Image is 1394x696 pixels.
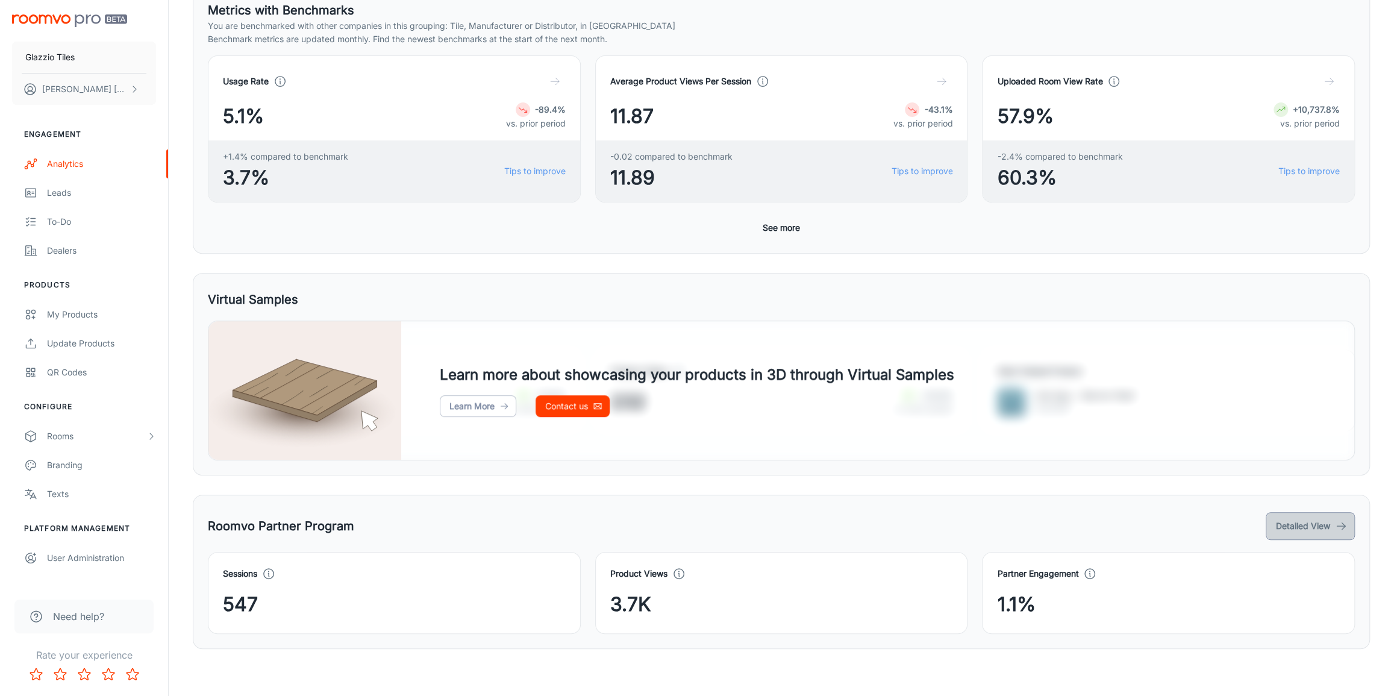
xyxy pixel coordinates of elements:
[758,217,805,239] button: See more
[47,157,156,171] div: Analytics
[47,459,156,472] div: Branding
[223,567,257,580] h4: Sessions
[47,186,156,199] div: Leads
[12,74,156,105] button: [PERSON_NAME] [PERSON_NAME]
[1293,104,1340,114] strong: +10,737.8%
[47,215,156,228] div: To-do
[997,75,1102,88] h4: Uploaded Room View Rate
[25,51,75,64] p: Glazzio Tiles
[208,1,1355,19] h5: Metrics with Benchmarks
[535,104,566,114] strong: -89.4%
[47,308,156,321] div: My Products
[610,150,733,163] span: -0.02 compared to benchmark
[997,163,1122,192] span: 60.3%
[504,165,566,178] a: Tips to improve
[12,14,127,27] img: Roomvo PRO Beta
[1274,117,1340,130] p: vs. prior period
[610,163,733,192] span: 11.89
[891,165,952,178] a: Tips to improve
[223,75,269,88] h4: Usage Rate
[42,83,127,96] p: [PERSON_NAME] [PERSON_NAME]
[223,590,258,619] span: 547
[208,517,354,535] h5: Roomvo Partner Program
[47,430,146,443] div: Rooms
[610,590,651,619] span: 3.7K
[924,104,952,114] strong: -43.1%
[223,102,264,131] span: 5.1%
[997,590,1035,619] span: 1.1%
[10,648,158,662] p: Rate your experience
[208,33,1355,46] p: Benchmark metrics are updated monthly. Find the newest benchmarks at the start of the next month.
[610,102,654,131] span: 11.87
[997,150,1122,163] span: -2.4% compared to benchmark
[208,290,298,309] h5: Virtual Samples
[610,567,667,580] h4: Product Views
[72,662,96,686] button: Rate 3 star
[536,395,610,417] a: Contact us
[997,567,1078,580] h4: Partner Engagement
[47,244,156,257] div: Dealers
[223,163,348,192] span: 3.7%
[893,117,952,130] p: vs. prior period
[47,488,156,501] div: Texts
[47,551,156,565] div: User Administration
[1266,512,1355,540] button: Detailed View
[12,42,156,73] button: Glazzio Tiles
[47,366,156,379] div: QR Codes
[24,662,48,686] button: Rate 1 star
[96,662,120,686] button: Rate 4 star
[610,75,751,88] h4: Average Product Views Per Session
[47,337,156,350] div: Update Products
[1278,165,1340,178] a: Tips to improve
[208,19,1355,33] p: You are benchmarked with other companies in this grouping: Tile, Manufacturer or Distributor, in ...
[120,662,145,686] button: Rate 5 star
[48,662,72,686] button: Rate 2 star
[440,364,954,386] h4: Learn more about showcasing your products in 3D through Virtual Samples
[997,102,1053,131] span: 57.9%
[53,609,104,624] span: Need help?
[506,117,566,130] p: vs. prior period
[440,395,516,417] a: Learn More
[223,150,348,163] span: +1.4% compared to benchmark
